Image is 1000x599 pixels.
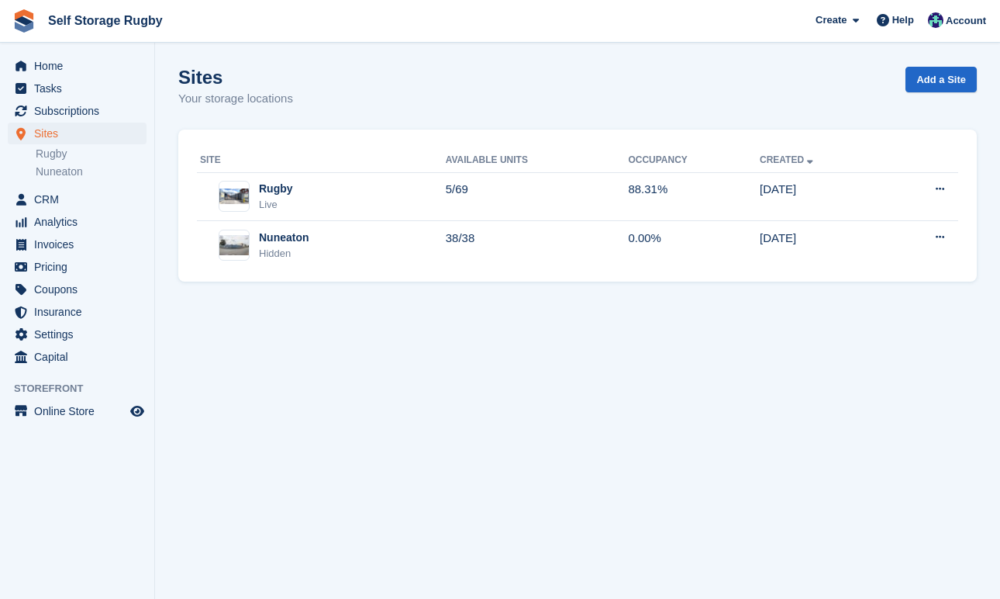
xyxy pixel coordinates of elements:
a: menu [8,301,147,323]
a: menu [8,400,147,422]
span: Settings [34,324,127,345]
a: menu [8,55,147,77]
span: CRM [34,189,127,210]
p: Your storage locations [178,90,293,108]
span: Invoices [34,234,127,255]
div: Live [259,197,293,213]
a: menu [8,211,147,233]
td: [DATE] [760,221,885,269]
th: Occupancy [628,148,760,173]
a: menu [8,279,147,300]
td: [DATE] [760,172,885,221]
span: Capital [34,346,127,368]
a: menu [8,346,147,368]
a: Preview store [128,402,147,421]
span: Analytics [34,211,127,233]
th: Available Units [446,148,629,173]
span: Account [946,13,986,29]
div: Nuneaton [259,230,309,246]
img: Image of Nuneaton site [219,235,249,255]
img: Chris Palmer [928,12,943,28]
a: Add a Site [905,67,977,92]
a: Created [760,154,816,165]
td: 88.31% [628,172,760,221]
a: Self Storage Rugby [42,8,169,33]
span: Storefront [14,381,154,396]
a: menu [8,234,147,255]
th: Site [197,148,446,173]
img: Image of Rugby site [219,189,249,204]
a: menu [8,78,147,99]
td: 5/69 [446,172,629,221]
div: Rugby [259,181,293,197]
a: menu [8,256,147,278]
a: menu [8,189,147,210]
span: Create [816,12,847,28]
span: Help [892,12,914,28]
span: Subscriptions [34,100,127,122]
span: Online Store [34,400,127,422]
span: Home [34,55,127,77]
a: Rugby [36,147,147,161]
td: 0.00% [628,221,760,269]
a: menu [8,324,147,345]
a: Nuneaton [36,164,147,179]
span: Insurance [34,301,127,323]
td: 38/38 [446,221,629,269]
span: Coupons [34,279,127,300]
span: Pricing [34,256,127,278]
a: menu [8,123,147,144]
span: Sites [34,123,127,144]
h1: Sites [178,67,293,88]
span: Tasks [34,78,127,99]
div: Hidden [259,246,309,261]
a: menu [8,100,147,122]
img: stora-icon-8386f47178a22dfd0bd8f6a31ec36ba5ce8667c1dd55bd0f319d3a0aa187defe.svg [12,9,36,33]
